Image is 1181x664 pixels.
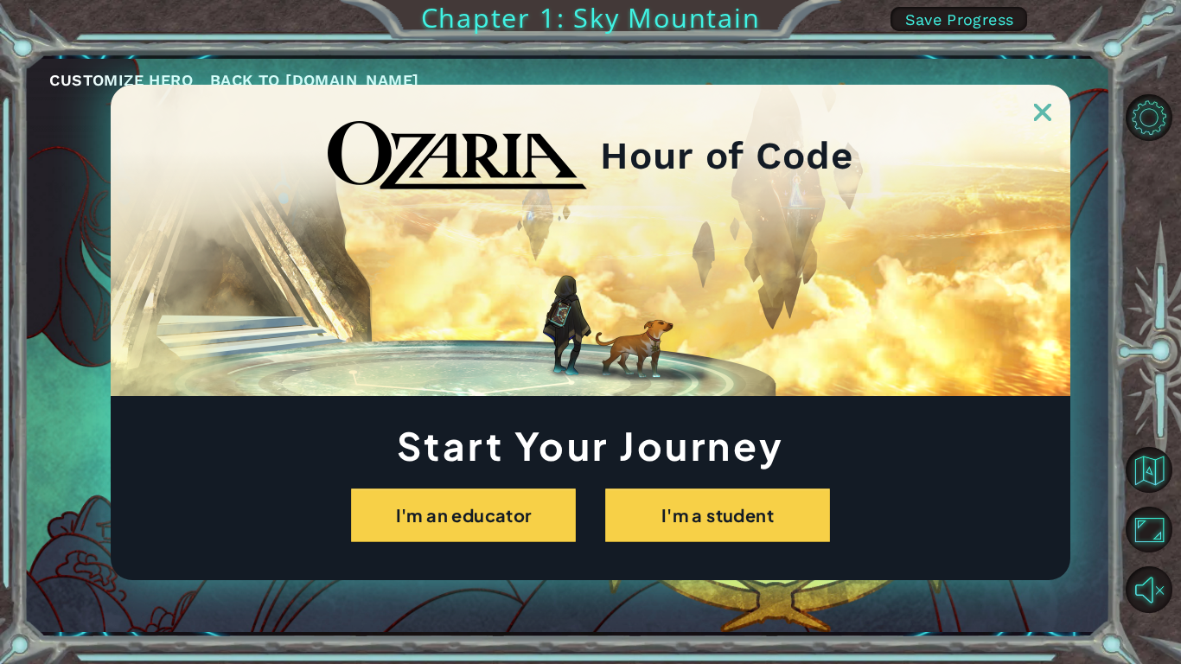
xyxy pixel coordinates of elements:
[605,488,830,542] button: I'm a student
[351,488,576,542] button: I'm an educator
[1034,104,1051,121] img: ExitButton_Dusk.png
[600,139,853,172] h2: Hour of Code
[111,428,1070,463] h1: Start Your Journey
[328,121,587,190] img: blackOzariaWordmark.png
